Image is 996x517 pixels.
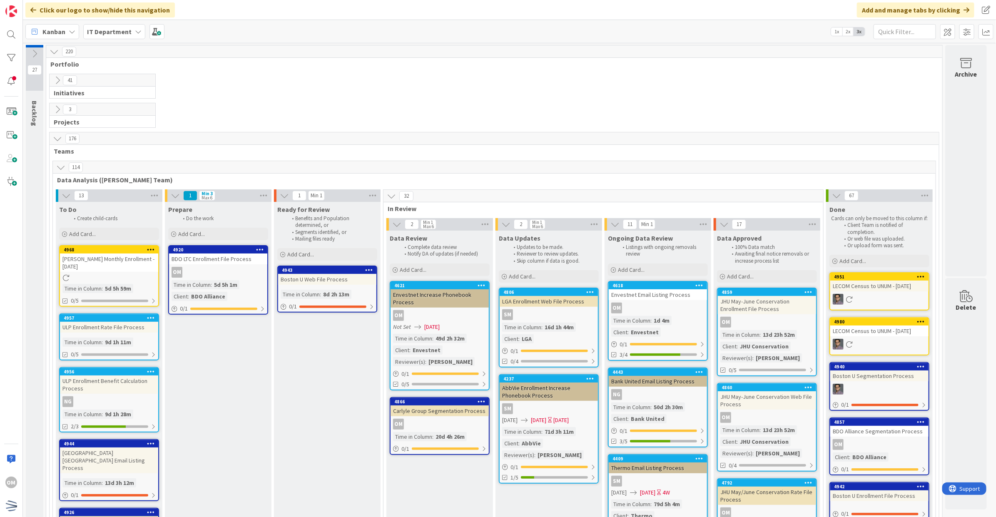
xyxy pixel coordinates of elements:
[611,303,622,313] div: OM
[500,288,598,296] div: 4806
[543,323,576,332] div: 16d 1h 44m
[620,437,627,446] span: 3/5
[830,339,929,350] div: CS
[831,27,842,36] span: 1x
[277,266,377,313] a: 4943Boston U Web File ProcessTime in Column:8d 2h 13m0/1
[425,357,426,366] span: :
[829,317,929,355] a: 4980LECOM Census to UNUM - [DATE]CS
[503,289,598,295] div: 4806
[842,27,854,36] span: 2x
[62,338,102,347] div: Time in Column
[720,412,731,423] div: OM
[499,288,599,368] a: 4806LGA Enrollment Web File ProcessSMTime in Column:16d 1h 44mClient:LGA0/10/4
[211,280,212,289] span: :
[834,484,929,490] div: 4942
[60,368,158,394] div: 4956ULP Enrollment Benefit Calculation Process
[833,452,849,462] div: Client
[830,384,929,395] div: CS
[393,432,432,441] div: Time in Column
[510,347,518,355] span: 0 / 1
[830,370,929,381] div: Boston U Segmentation Process
[391,310,489,321] div: OM
[169,246,267,264] div: 4920BDO LTC Enrollment File Process
[620,340,627,349] span: 0 / 1
[71,296,79,305] span: 0/5
[833,294,844,305] img: CS
[500,346,598,356] div: 0/1
[502,439,518,448] div: Client
[833,339,844,350] img: CS
[718,317,816,328] div: OM
[629,414,667,423] div: Bank United
[60,246,158,272] div: 4968[PERSON_NAME] Monthly Enrollment - [DATE]
[189,292,227,301] div: BDO Alliance
[502,309,513,320] div: SM
[830,439,929,450] div: OM
[63,104,77,114] span: 3
[620,427,627,435] span: 0 / 1
[830,281,929,291] div: LECOM Census to UNUM - [DATE]
[503,376,598,382] div: 4237
[432,334,433,343] span: :
[391,398,489,405] div: 4866
[60,490,158,500] div: 0/1
[320,290,321,299] span: :
[289,302,297,311] span: 0 / 1
[613,283,707,288] div: 4618
[103,410,133,419] div: 9d 1h 28m
[955,69,977,79] div: Archive
[718,288,816,314] div: 4859JHU May-June Conservation Enrollment File Process
[609,426,707,436] div: 0/1
[830,294,929,305] div: CS
[499,374,599,484] a: 4237AbbVie Enrollment Increase Phonebook ProcessSM[DATE][DATE][DATE]Time in Column:71d 3h 11mClie...
[834,419,929,425] div: 4857
[613,369,707,375] div: 4443
[738,342,791,351] div: JHU Conservation
[609,282,707,289] div: 4618
[720,330,759,339] div: Time in Column
[830,363,929,381] div: 4940Boston U Segmentation Process
[64,510,158,515] div: 4926
[627,328,629,337] span: :
[71,350,79,359] span: 0/5
[541,323,543,332] span: :
[500,375,598,383] div: 4237
[278,274,376,285] div: Boston U Web File Process
[391,444,489,454] div: 0/1
[17,1,38,11] span: Support
[830,318,929,336] div: 4980LECOM Census to UNUM - [DATE]
[502,450,534,460] div: Reviewer(s)
[720,437,737,446] div: Client
[720,449,752,458] div: Reviewer(s)
[103,284,133,293] div: 5d 5h 59m
[62,478,102,487] div: Time in Column
[640,488,655,497] span: [DATE]
[849,452,850,462] span: :
[613,456,707,462] div: 4409
[609,455,707,473] div: 4409Thermo Email Listing Process
[59,313,159,360] a: 4957ULP Enrollment Rate File ProcessTime in Column:9d 1h 11m0/5
[426,357,475,366] div: [PERSON_NAME]
[652,403,685,412] div: 50d 2h 30m
[761,330,797,339] div: 13d 23h 52m
[391,289,489,308] div: Envestnet Increase Phonebook Process
[424,323,440,331] span: [DATE]
[433,432,467,441] div: 20d 4h 26m
[500,383,598,401] div: AbbVie Enrollment Increase Phonebook Process
[102,410,103,419] span: :
[411,345,443,355] div: Envestnet
[830,400,929,410] div: 0/1
[102,284,103,293] span: :
[42,27,65,37] span: Kanban
[50,60,932,68] span: Portfolio
[59,439,159,501] a: 4944[GEOGRAPHIC_DATA] [GEOGRAPHIC_DATA] Email Listing ProcessTime in Column:13d 3h 12m0/1
[510,463,518,472] span: 0 / 1
[60,375,158,394] div: ULP Enrollment Benefit Calculation Process
[611,328,627,337] div: Client
[500,375,598,401] div: 4237AbbVie Enrollment Increase Phonebook Process
[432,432,433,441] span: :
[722,480,816,486] div: 4792
[393,323,411,331] i: Not Set
[278,266,376,285] div: 4943Boston U Web File Process
[54,89,145,97] span: Initiatives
